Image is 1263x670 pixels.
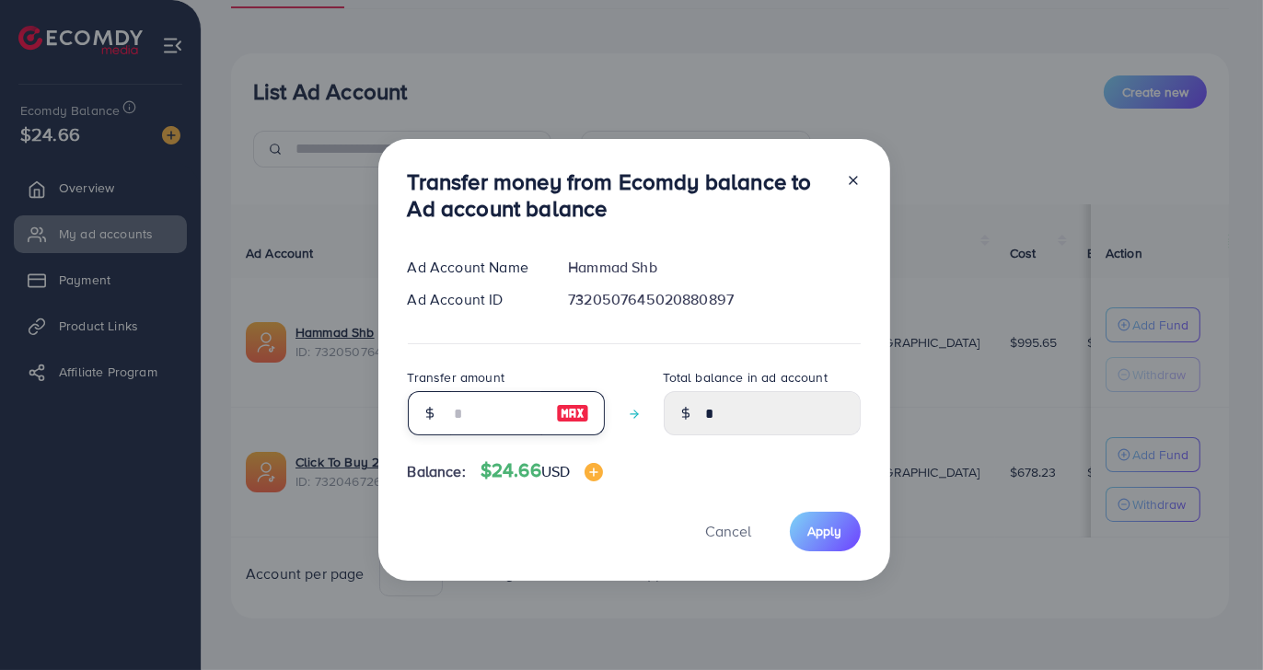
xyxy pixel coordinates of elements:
div: Ad Account Name [393,257,554,278]
button: Cancel [683,512,775,551]
h4: $24.66 [481,459,603,482]
label: Transfer amount [408,368,504,387]
h3: Transfer money from Ecomdy balance to Ad account balance [408,168,831,222]
span: Apply [808,522,842,540]
span: USD [541,461,570,481]
span: Cancel [706,521,752,541]
label: Total balance in ad account [664,368,828,387]
span: Balance: [408,461,466,482]
div: Hammad Shb [553,257,875,278]
img: image [585,463,603,481]
img: image [556,402,589,424]
button: Apply [790,512,861,551]
div: 7320507645020880897 [553,289,875,310]
iframe: Chat [1185,587,1249,656]
div: Ad Account ID [393,289,554,310]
